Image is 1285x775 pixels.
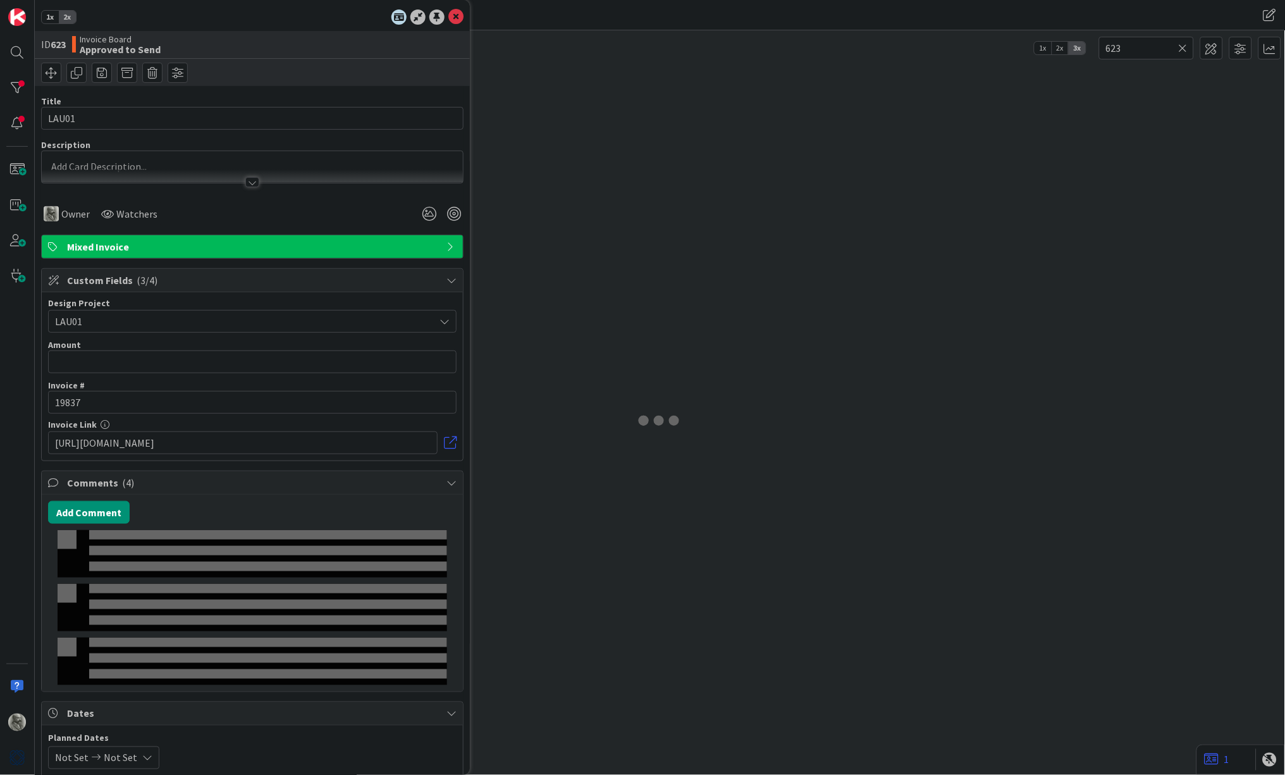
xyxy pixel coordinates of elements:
[61,206,90,221] span: Owner
[48,380,85,391] label: Invoice #
[80,44,161,54] b: Approved to Send
[122,476,134,489] span: ( 4 )
[8,714,26,731] img: PA
[51,38,66,51] b: 623
[116,206,157,221] span: Watchers
[48,501,130,524] button: Add Comment
[1035,42,1052,54] span: 1x
[41,96,61,107] label: Title
[44,206,59,221] img: PA
[41,139,90,151] span: Description
[67,273,440,288] span: Custom Fields
[42,11,59,23] span: 1x
[80,34,161,44] span: Invoice Board
[8,8,26,26] img: Visit kanbanzone.com
[55,750,89,766] span: Not Set
[1205,752,1229,767] a: 1
[1099,37,1194,59] input: Quick Filter...
[67,475,440,490] span: Comments
[137,274,157,287] span: ( 3/4 )
[48,420,457,429] div: Invoice Link
[1052,42,1069,54] span: 2x
[48,732,457,745] span: Planned Dates
[41,107,464,130] input: type card name here...
[59,11,76,23] span: 2x
[67,706,440,721] span: Dates
[41,37,66,52] span: ID
[1069,42,1086,54] span: 3x
[55,313,428,330] span: LAU01
[67,239,440,254] span: Mixed Invoice
[8,749,26,767] img: avatar
[104,750,137,766] span: Not Set
[48,339,81,350] label: Amount
[48,299,457,307] div: Design Project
